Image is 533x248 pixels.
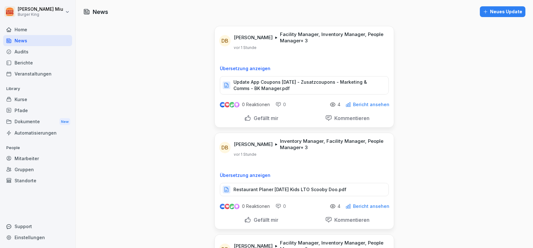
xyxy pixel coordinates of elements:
a: News [3,35,72,46]
div: Neues Update [483,8,522,15]
p: Übersetzung anzeigen [220,66,389,71]
p: Übersetzung anzeigen [220,173,389,178]
p: Kommentieren [332,115,370,121]
a: Einstellungen [3,232,72,243]
p: People [3,143,72,153]
a: Update App Coupons [DATE] - Zusatzcoupons - Marketing & Comms - BK Manager.pdf [220,84,389,90]
div: 0 [276,203,286,209]
a: Mitarbeiter [3,153,72,164]
p: 0 Reaktionen [242,204,270,209]
a: Restaurant Planer [DATE] Kids LTO Scooby Doo.pdf [220,188,389,195]
a: Gruppen [3,164,72,175]
p: Bericht ansehen [353,204,389,209]
button: Neues Update [480,6,525,17]
p: Gefällt mir [251,115,278,121]
img: love [225,204,230,209]
p: [PERSON_NAME] Miu [18,7,63,12]
p: Facility Manager, Inventory Manager, People Manager + 3 [280,31,386,44]
a: Home [3,24,72,35]
p: Bericht ansehen [353,102,389,107]
a: Audits [3,46,72,57]
h1: News [93,8,108,16]
p: 4 [338,204,340,209]
p: [PERSON_NAME] [234,141,273,148]
img: love [225,102,230,107]
img: inspiring [234,102,239,107]
p: 0 Reaktionen [242,102,270,107]
div: DB [219,142,231,153]
a: Berichte [3,57,72,68]
a: Automatisierungen [3,127,72,138]
p: Inventory Manager, Facility Manager, People Manager + 3 [280,138,386,151]
div: DB [219,35,231,46]
p: vor 1 Stunde [234,152,257,157]
a: Standorte [3,175,72,186]
a: DokumenteNew [3,116,72,128]
div: Dokumente [3,116,72,128]
img: like [220,102,225,107]
p: Burger King [18,12,63,17]
div: Support [3,221,72,232]
p: Restaurant Planer [DATE] Kids LTO Scooby Doo.pdf [233,186,346,193]
p: Update App Coupons [DATE] - Zusatzcoupons - Marketing & Comms - BK Manager.pdf [233,79,382,92]
div: New [59,118,70,125]
p: [PERSON_NAME] [234,34,273,41]
a: Pfade [3,105,72,116]
p: Kommentieren [332,217,370,223]
img: celebrate [229,102,235,107]
p: vor 1 Stunde [234,45,257,50]
img: inspiring [234,203,239,209]
p: Library [3,84,72,94]
div: 0 [276,101,286,108]
a: Veranstaltungen [3,68,72,79]
p: 4 [338,102,340,107]
img: celebrate [229,204,235,209]
a: Kurse [3,94,72,105]
img: like [220,204,225,209]
p: Gefällt mir [251,217,278,223]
